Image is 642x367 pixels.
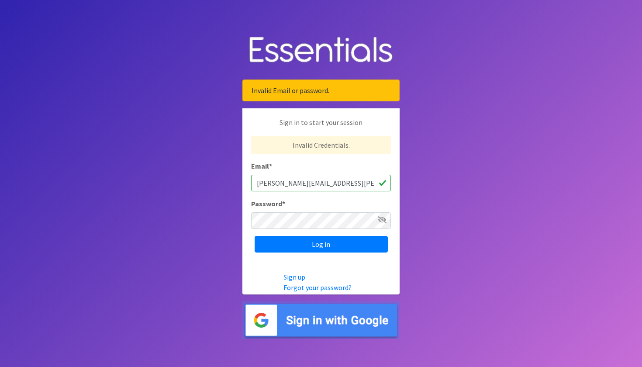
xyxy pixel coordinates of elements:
[242,28,400,73] img: Human Essentials
[269,162,272,170] abbr: required
[255,236,388,253] input: Log in
[242,80,400,101] div: Invalid Email or password.
[242,301,400,339] img: Sign in with Google
[251,198,285,209] label: Password
[251,161,272,171] label: Email
[282,199,285,208] abbr: required
[251,117,391,136] p: Sign in to start your session
[283,283,352,292] a: Forgot your password?
[283,273,305,281] a: Sign up
[251,136,391,154] p: Invalid Credentials.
